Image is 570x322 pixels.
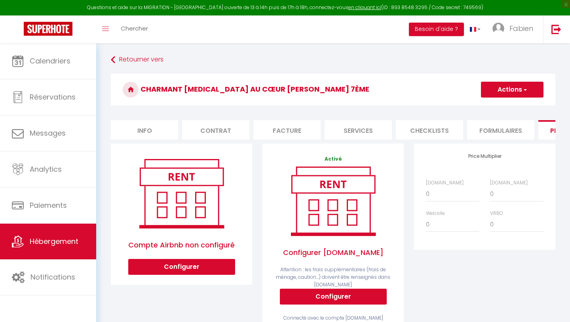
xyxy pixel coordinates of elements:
iframe: LiveChat chat widget [537,289,570,322]
a: ... Fabien [486,15,543,43]
label: [DOMAIN_NAME] [490,179,528,187]
label: Website [426,210,445,217]
li: Services [325,120,392,140]
h4: Price Multiplier [426,153,543,159]
span: Configurer [DOMAIN_NAME] [274,239,392,266]
img: Super Booking [24,22,72,36]
span: Compte Airbnb non configuré [123,232,240,259]
img: rent.png [131,155,232,232]
span: Messages [30,128,66,138]
span: Hébergement [30,236,78,246]
img: rent.png [283,163,384,239]
li: Facture [253,120,321,140]
label: [DOMAIN_NAME] [426,179,464,187]
button: Configurer [128,259,235,275]
span: Notifications [30,272,75,282]
li: Info [111,120,178,140]
a: Chercher [115,15,154,43]
span: Chercher [121,24,148,33]
a: en cliquant ici [348,4,381,11]
img: logout [551,24,561,34]
p: Activé [274,155,392,163]
button: Configurer [280,289,387,305]
li: Contrat [182,120,249,140]
label: VRBO [490,210,503,217]
li: Formulaires [467,120,534,140]
span: Analytics [30,164,62,174]
h3: Charmant [MEDICAL_DATA] au Cœur [PERSON_NAME] 7ème [111,74,555,105]
span: Calendriers [30,56,70,66]
button: Besoin d'aide ? [409,23,464,36]
span: Paiements [30,200,67,210]
img: ... [492,23,504,34]
span: Attention : les frais supplémentaires (frais de ménage, caution...) doivent être renseignés dans ... [276,266,390,288]
li: Checklists [396,120,463,140]
button: Actions [481,82,543,98]
a: Retourner vers [111,53,555,67]
span: Fabien [509,23,533,33]
span: Réservations [30,92,76,102]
